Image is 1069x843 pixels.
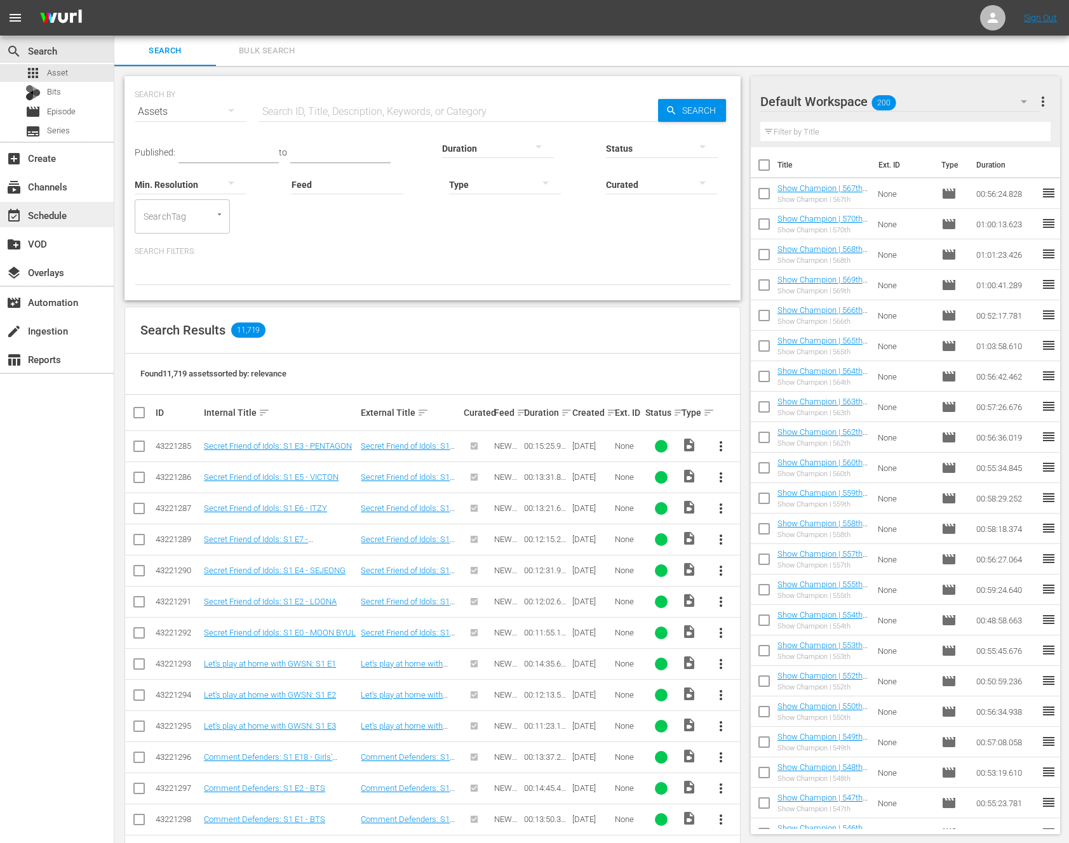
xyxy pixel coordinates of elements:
[572,721,611,731] div: [DATE]
[156,441,200,451] div: 43221285
[1041,246,1056,262] span: reorder
[971,483,1041,514] td: 00:58:29.252
[25,65,41,81] span: Asset
[494,566,520,651] span: NEW [DOMAIN_NAME]_Samsung TV Plus_Sep_2020_F01
[6,295,22,310] span: Automation
[615,534,642,544] div: None
[494,659,520,745] span: NEW [DOMAIN_NAME]_Samsung TV Plus_Sep_2020_F01
[873,666,936,696] td: None
[1035,94,1051,109] span: more_vert
[706,462,736,493] button: more_vert
[873,270,936,300] td: None
[713,501,729,516] span: more_vert
[140,369,286,378] span: Found 11,719 assets sorted by: relevance
[615,441,642,451] div: None
[941,552,957,567] span: Episode
[361,534,455,554] a: Secret Friend of Idols: S1 E7 - KANGDANIEL
[361,503,455,522] a: Secret Friend of Idols: S1 E6 - ITZY
[1035,86,1051,117] button: more_vert
[971,178,1041,209] td: 00:56:24.828
[494,690,520,776] span: NEW [DOMAIN_NAME]_Samsung TV Plus_Sep_2020_F01
[673,407,685,418] span: sort
[871,90,896,116] span: 200
[156,659,200,668] div: 43221293
[494,503,520,589] span: NEW [DOMAIN_NAME]_Samsung TV Plus_Sep_2020_F01
[572,441,611,451] div: [DATE]
[524,752,568,762] div: 00:13:37.204
[524,503,568,513] div: 00:13:21.669
[971,605,1041,635] td: 00:48:58.663
[204,534,313,554] a: Secret Friend of Idols: S1 E7 - KANGDANIEL
[1041,490,1056,505] span: reorder
[1041,338,1056,353] span: reorder
[706,773,736,804] button: more_vert
[1041,399,1056,414] span: reorder
[971,300,1041,331] td: 00:52:17.781
[494,597,520,682] span: NEW [DOMAIN_NAME]_Samsung TV Plus_Sep_2020_F01
[777,409,868,417] div: Show Champion | 563th
[969,147,1045,183] th: Duration
[873,453,936,483] td: None
[572,472,611,482] div: [DATE]
[524,405,568,420] div: Duration
[1041,521,1056,536] span: reorder
[524,628,568,637] div: 00:11:55.105
[971,270,1041,300] td: 01:00:41.289
[873,331,936,361] td: None
[777,519,868,547] a: Show Champion | 558th - NEW [DOMAIN_NAME] - SSTV - 202506
[361,472,455,491] a: Secret Friend of Idols: S1 E5 - VICTON
[122,44,208,58] span: Search
[156,472,200,482] div: 43221286
[1041,703,1056,719] span: reorder
[713,563,729,578] span: more_vert
[204,783,325,793] a: Comment Defenders: S1 E2 - BTS
[706,804,736,835] button: more_vert
[682,624,697,639] span: Video
[156,783,200,793] div: 43221297
[941,521,957,536] span: Episode
[713,594,729,609] span: more_vert
[941,765,957,780] span: Episode
[204,659,336,668] a: Let's play at home with GWSN: S1 E1
[47,105,76,118] span: Episode
[706,649,736,679] button: more_vert
[279,147,287,157] span: to
[941,216,957,232] span: Episode
[1024,13,1057,23] a: Sign Out
[47,67,68,79] span: Asset
[6,208,22,223] span: Schedule
[713,812,729,827] span: more_vert
[777,671,868,700] a: Show Champion | 552th- NEW [DOMAIN_NAME] - SSTV - 202504
[777,470,868,478] div: Show Champion | 560th
[156,503,200,513] div: 43221287
[361,566,455,585] a: Secret Friend of Idols: S1 E4 - SEJEONG
[204,503,327,513] a: Secret Friend of Idols: S1 E6 - ITZY
[572,752,611,762] div: [DATE]
[1041,368,1056,383] span: reorder
[682,686,697,701] span: Video
[524,441,568,451] div: 00:15:25.919
[1041,429,1056,444] span: reorder
[971,635,1041,666] td: 00:55:45.676
[873,727,936,757] td: None
[873,605,936,635] td: None
[135,147,175,157] span: Published:
[259,407,270,418] span: sort
[1041,612,1056,627] span: reorder
[971,666,1041,696] td: 00:50:59.236
[572,503,611,513] div: [DATE]
[706,618,736,648] button: more_vert
[677,99,726,122] span: Search
[682,655,697,670] span: Video
[971,239,1041,270] td: 01:01:23.426
[873,635,936,666] td: None
[361,721,448,740] a: Let's play at home with GWSN: S1 E3
[516,407,528,418] span: sort
[777,366,868,395] a: Show Champion | 564th - NEW [DOMAIN_NAME] - SSTV - 202508
[873,209,936,239] td: None
[703,407,715,418] span: sort
[777,348,868,356] div: Show Champion | 565th
[156,534,200,544] div: 43221289
[156,628,200,637] div: 43221292
[1041,734,1056,749] span: reorder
